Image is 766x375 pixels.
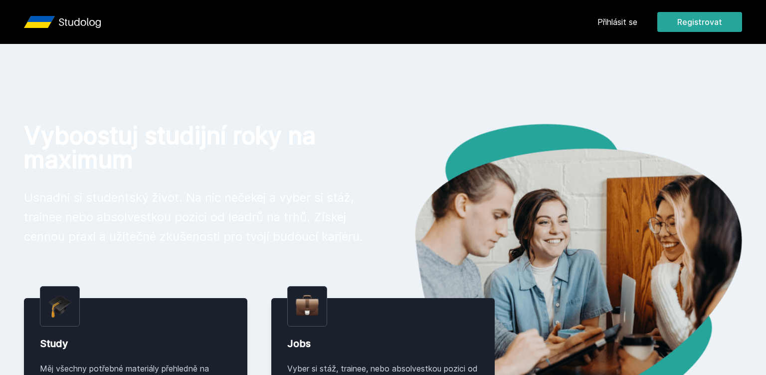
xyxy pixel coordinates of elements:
[48,295,71,318] img: graduation-cap.png
[24,124,367,172] h1: Vyboostuj studijní roky na maximum
[24,188,367,246] p: Usnadni si studentský život. Na nic nečekej a vyber si stáž, trainee nebo absolvestkou pozici od ...
[296,293,319,318] img: briefcase.png
[40,337,231,351] div: Study
[597,16,637,28] a: Přihlásit se
[287,337,479,351] div: Jobs
[657,12,742,32] button: Registrovat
